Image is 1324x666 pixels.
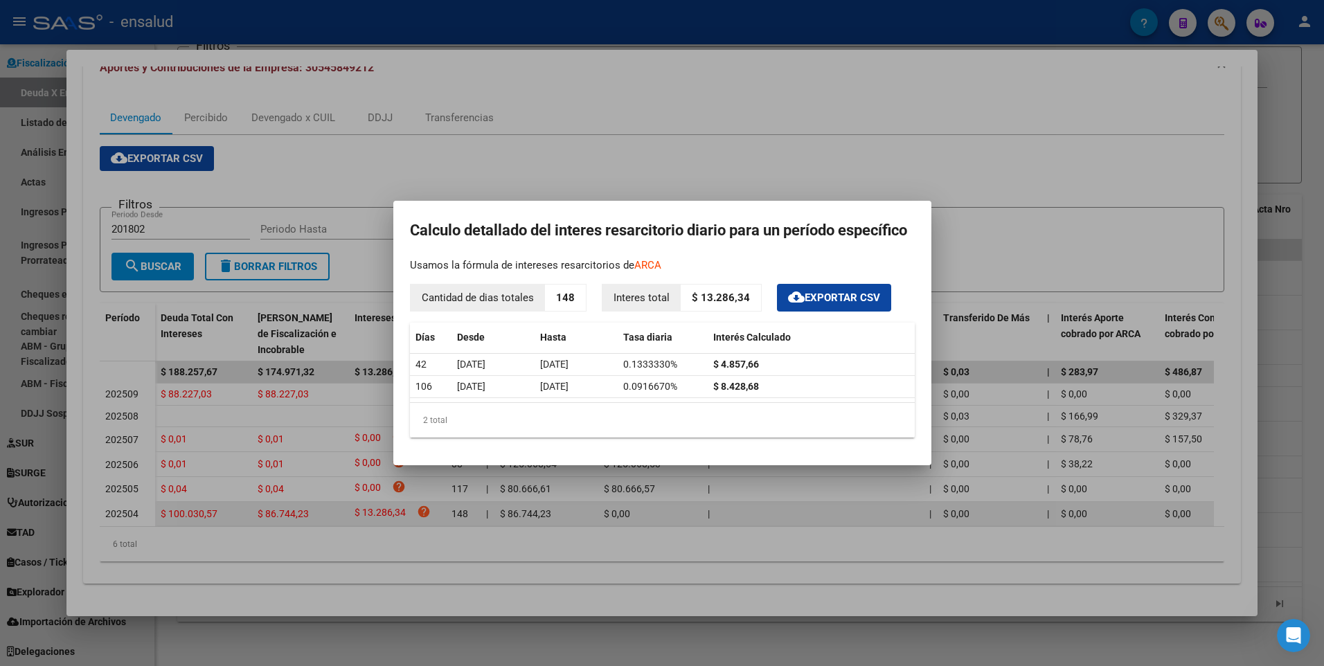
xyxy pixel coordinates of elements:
[618,323,708,352] datatable-header-cell: Tasa diaria
[788,289,805,305] mat-icon: cloud_download
[713,359,759,370] strong: $ 4.857,66
[545,285,586,312] p: 148
[415,381,432,392] span: 106
[713,332,791,343] span: Interés Calculado
[410,258,915,273] p: Usamos la fórmula de intereses resarcitorios de
[623,359,677,370] span: 0.1333330%
[1277,619,1310,652] iframe: Intercom live chat
[457,381,485,392] span: [DATE]
[415,332,435,343] span: Días
[602,285,681,312] p: Interes total
[692,291,750,304] strong: $ 13.286,34
[540,359,569,370] span: [DATE]
[457,332,485,343] span: Desde
[713,381,759,392] strong: $ 8.428,68
[623,381,677,392] span: 0.0916670%
[788,291,880,304] span: Exportar CSV
[708,323,915,352] datatable-header-cell: Interés Calculado
[634,259,661,271] a: ARCA
[415,359,427,370] span: 42
[540,332,566,343] span: Hasta
[623,332,672,343] span: Tasa diaria
[410,403,915,438] div: 2 total
[540,381,569,392] span: [DATE]
[411,285,545,312] p: Cantidad de dias totales
[535,323,618,352] datatable-header-cell: Hasta
[410,217,915,244] h2: Calculo detallado del interes resarcitorio diario para un período específico
[410,323,451,352] datatable-header-cell: Días
[457,359,485,370] span: [DATE]
[777,284,891,312] button: Exportar CSV
[451,323,535,352] datatable-header-cell: Desde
